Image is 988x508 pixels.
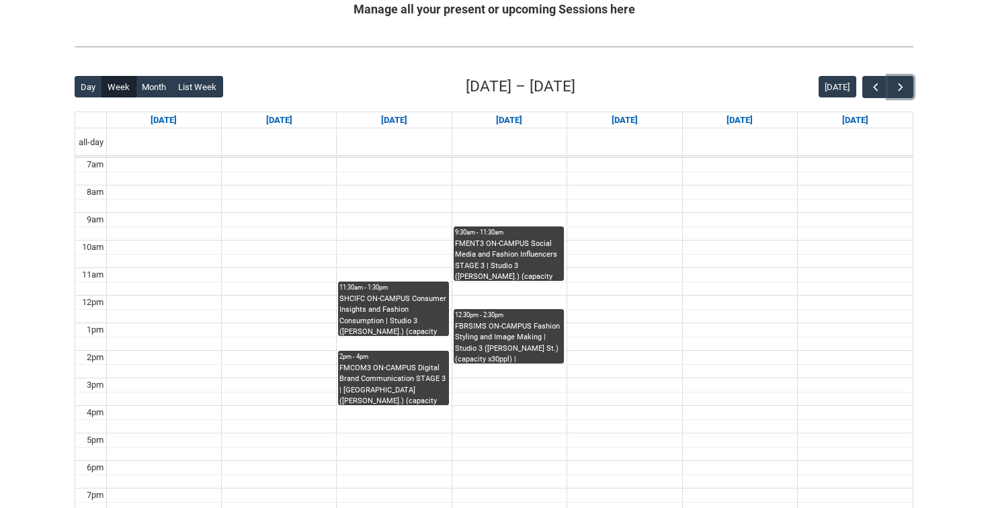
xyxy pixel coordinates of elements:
[84,158,106,171] div: 7am
[101,76,136,97] button: Week
[172,76,223,97] button: List Week
[724,112,755,128] a: Go to September 19, 2025
[136,76,173,97] button: Month
[84,213,106,226] div: 9am
[455,321,563,364] div: FBRSIMS ON-CAMPUS Fashion Styling and Image Making | Studio 3 ([PERSON_NAME] St.) (capacity x30pp...
[839,112,871,128] a: Go to September 20, 2025
[493,112,525,128] a: Go to September 17, 2025
[888,76,913,98] button: Next Week
[84,433,106,447] div: 5pm
[84,185,106,199] div: 8am
[79,241,106,254] div: 10am
[339,352,447,362] div: 2pm - 4pm
[148,112,179,128] a: Go to September 14, 2025
[862,76,888,98] button: Previous Week
[339,283,447,292] div: 11:30am - 1:30pm
[378,112,410,128] a: Go to September 16, 2025
[609,112,641,128] a: Go to September 18, 2025
[84,461,106,474] div: 6pm
[466,75,575,98] h2: [DATE] – [DATE]
[75,76,102,97] button: Day
[339,294,447,336] div: SHCIFC ON-CAMPUS Consumer Insights and Fashion Consumption | Studio 3 ([PERSON_NAME].) (capacity ...
[84,378,106,392] div: 3pm
[84,489,106,502] div: 7pm
[84,351,106,364] div: 2pm
[84,406,106,419] div: 4pm
[79,296,106,309] div: 12pm
[263,112,295,128] a: Go to September 15, 2025
[455,239,563,281] div: FMENT3 ON-CAMPUS Social Media and Fashion Influencers STAGE 3 | Studio 3 ([PERSON_NAME].) (capaci...
[455,228,563,237] div: 9:30am - 11:30am
[76,136,106,149] span: all-day
[75,40,913,54] img: REDU_GREY_LINE
[339,363,447,405] div: FMCOM3 ON-CAMPUS Digital Brand Communication STAGE 3 | [GEOGRAPHIC_DATA] ([PERSON_NAME].) (capaci...
[819,76,856,97] button: [DATE]
[79,268,106,282] div: 11am
[455,310,563,320] div: 12:30pm - 2:30pm
[84,323,106,337] div: 1pm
